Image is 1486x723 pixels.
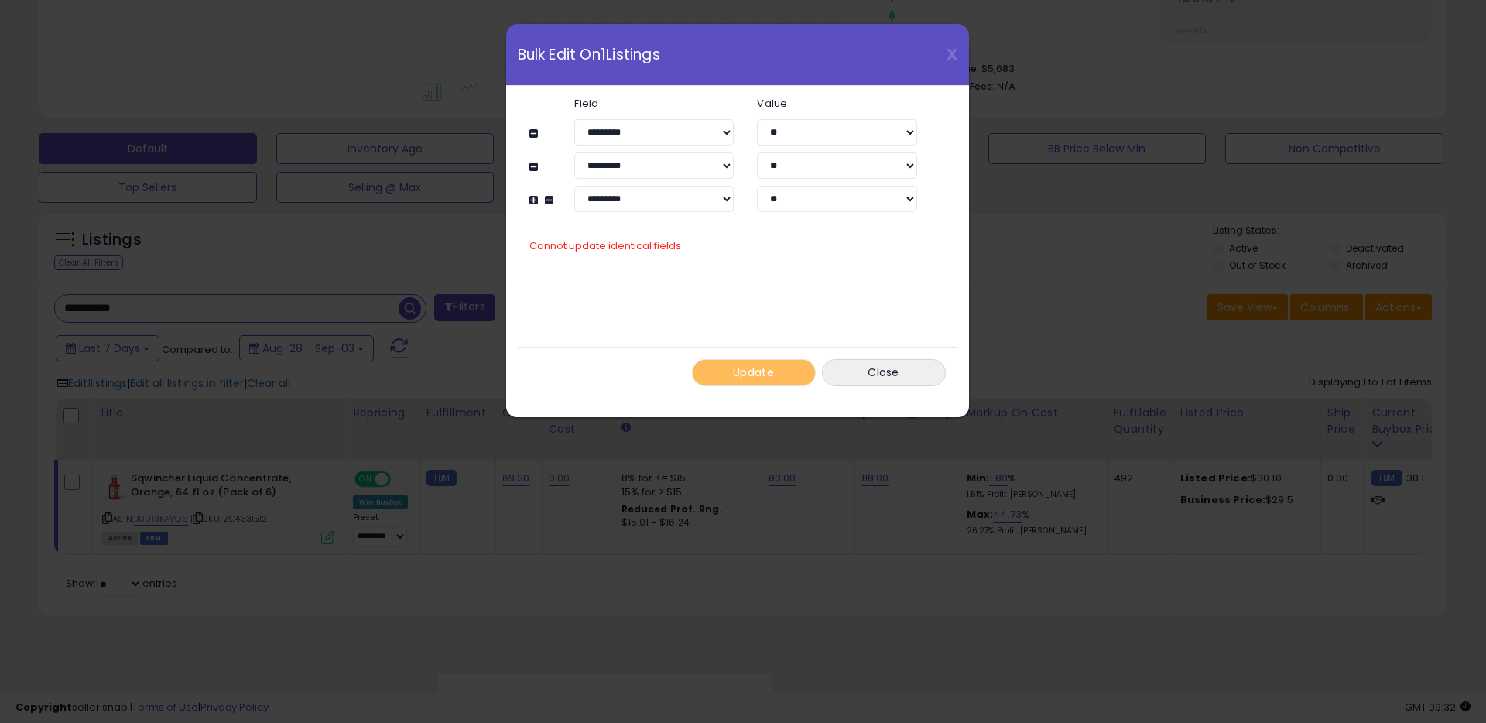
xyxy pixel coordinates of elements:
[745,98,928,108] label: Value
[529,238,681,253] span: Cannot update identical fields
[563,98,745,108] label: Field
[518,47,660,62] span: Bulk Edit On 1 Listings
[822,359,946,386] button: Close
[947,43,957,65] span: X
[733,365,774,380] span: Update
